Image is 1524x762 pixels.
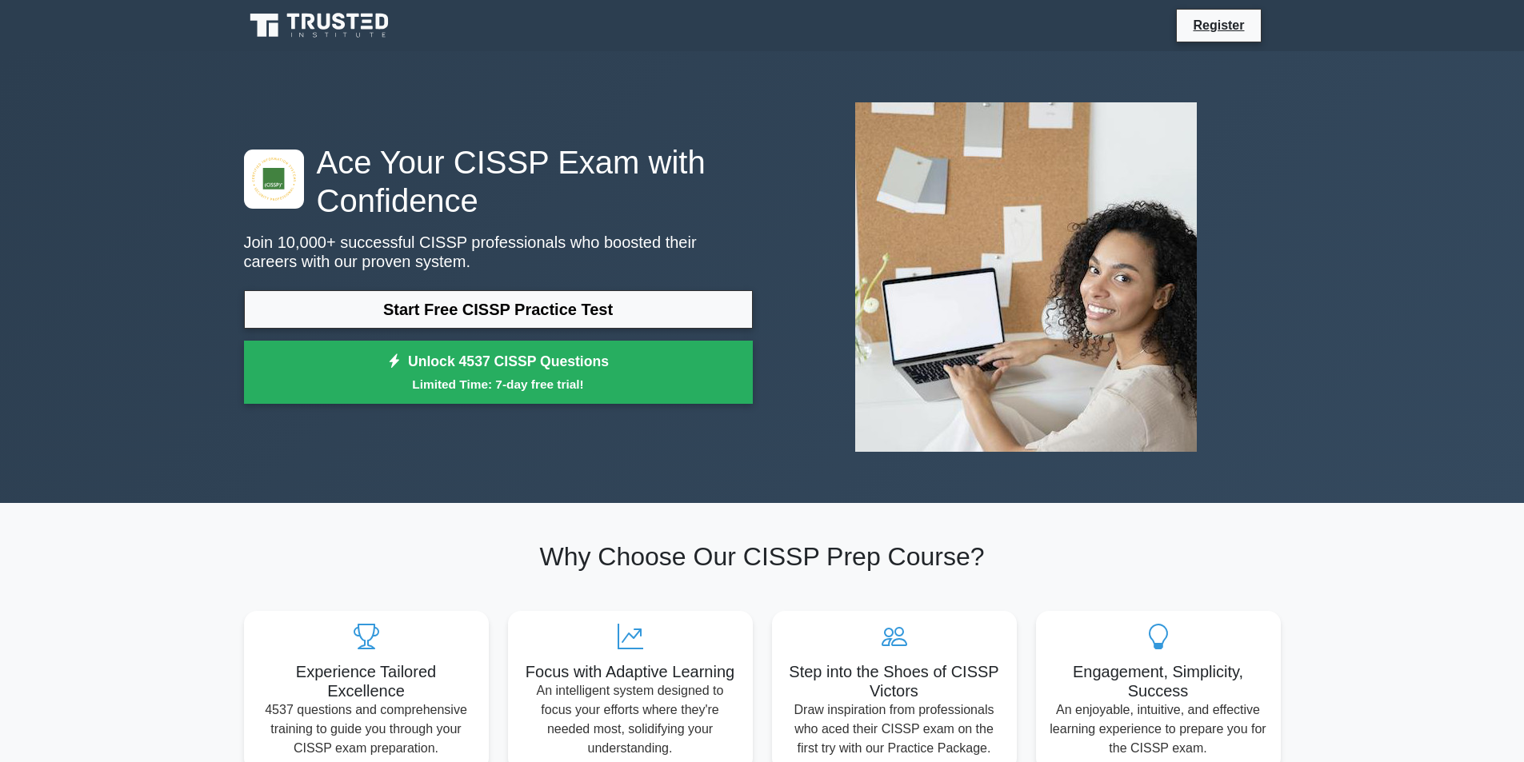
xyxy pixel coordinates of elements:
[785,662,1004,700] h5: Step into the Shoes of CISSP Victors
[521,662,740,681] h5: Focus with Adaptive Learning
[1049,662,1268,700] h5: Engagement, Simplicity, Success
[264,375,733,393] small: Limited Time: 7-day free trial!
[244,290,753,329] a: Start Free CISSP Practice Test
[785,700,1004,758] p: Draw inspiration from professionals who aced their CISSP exam on the first try with our Practice ...
[244,541,1281,572] h2: Why Choose Our CISSP Prep Course?
[257,662,476,700] h5: Experience Tailored Excellence
[257,700,476,758] p: 4537 questions and comprehensive training to guide you through your CISSP exam preparation.
[244,143,753,220] h1: Ace Your CISSP Exam with Confidence
[244,341,753,405] a: Unlock 4537 CISSP QuestionsLimited Time: 7-day free trial!
[1183,15,1254,35] a: Register
[1049,700,1268,758] p: An enjoyable, intuitive, and effective learning experience to prepare you for the CISSP exam.
[244,233,753,271] p: Join 10,000+ successful CISSP professionals who boosted their careers with our proven system.
[521,681,740,758] p: An intelligent system designed to focus your efforts where they're needed most, solidifying your ...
